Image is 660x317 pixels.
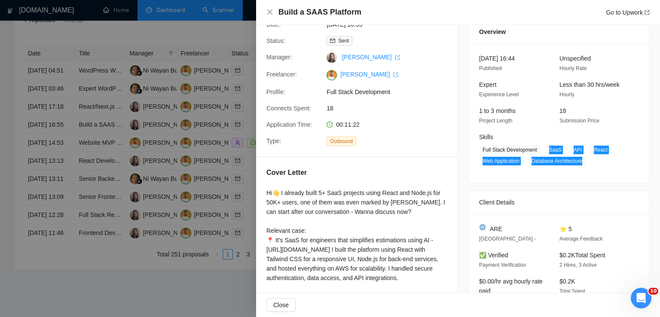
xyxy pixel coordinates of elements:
[395,55,400,60] span: export
[479,191,639,214] div: Client Details
[559,226,572,232] span: ⭐ 5
[590,145,611,155] span: React
[559,236,603,242] span: Average Feedback
[278,7,361,18] h4: Build a SAAS Platform
[266,137,281,144] span: Type:
[645,10,650,15] span: export
[266,88,285,95] span: Profile:
[606,9,650,16] a: Go to Upworkexport
[559,288,585,294] span: Total Spent
[266,54,292,61] span: Manager:
[342,54,400,61] a: [PERSON_NAME] export
[266,298,296,312] button: Close
[559,262,597,268] span: 2 Hires, 3 Active
[559,91,574,98] span: Hourly
[479,252,508,259] span: ✅ Verified
[479,134,493,140] span: Skills
[479,55,515,62] span: [DATE] 16:44
[479,236,536,242] span: [GEOGRAPHIC_DATA] -
[479,81,496,88] span: Expert
[559,252,605,259] span: $0.2K Total Spent
[266,9,273,16] button: Close
[559,278,575,285] span: $0.2K
[338,38,349,44] span: Sent
[546,145,565,155] span: SaaS
[336,121,360,128] span: 00:11:22
[266,168,307,178] h5: Cover Letter
[479,262,526,268] span: Payment Verification
[559,55,591,62] span: Unspecified
[327,70,337,80] img: c1NLmzrk-0pBZjOo1nLSJnOz0itNHKTdmMHAt8VIsLFzaWqqsJDJtcFyV3OYvrqgu3
[490,224,502,234] span: ARE
[273,300,289,310] span: Close
[327,137,356,146] span: Outbound
[570,145,585,155] span: API
[559,118,599,124] span: Submission Price
[393,72,398,77] span: export
[266,9,273,15] span: close
[479,278,543,294] span: $0.00/hr avg hourly rate paid
[559,65,587,71] span: Hourly Rate
[648,288,658,295] span: 10
[528,156,586,166] span: Database Architecture
[480,224,486,230] img: 🌐
[266,37,285,44] span: Status:
[479,107,516,114] span: 1 to 3 months
[559,107,566,114] span: 18
[327,122,333,128] span: clock-circle
[631,288,651,308] iframe: Intercom live chat
[327,87,455,97] span: Full Stack Development
[479,27,506,37] span: Overview
[479,145,541,155] span: Full Stack Development
[479,156,523,166] span: Web Application
[330,38,335,43] span: mail
[479,118,512,124] span: Project Length
[479,65,502,71] span: Published
[340,71,398,78] a: [PERSON_NAME] export
[559,81,620,88] span: Less than 30 hrs/week
[327,104,455,113] span: 18
[266,105,311,112] span: Connects Spent:
[266,71,297,78] span: Freelancer:
[479,91,519,98] span: Experience Level
[266,121,312,128] span: Application Time:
